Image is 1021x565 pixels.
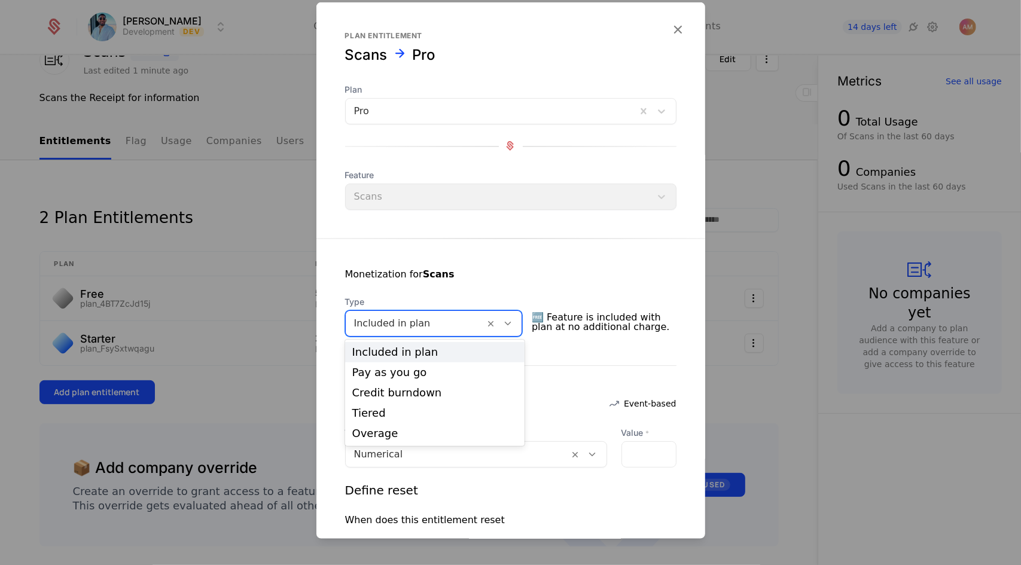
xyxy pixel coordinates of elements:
strong: Scans [423,268,455,279]
div: Credit burndown [352,387,517,398]
div: Plan entitlement [345,30,676,40]
div: Overage [352,428,517,439]
div: Monetization for [345,267,455,281]
span: 🆓 Feature is included with plan at no additional charge. [532,307,676,336]
div: Define reset [345,481,418,498]
span: Type [345,295,523,307]
div: Tiered [352,408,517,419]
label: Value [621,426,676,438]
div: When does this entitlement reset [345,512,505,527]
span: Event-based [624,397,676,409]
div: Included in plan [352,347,517,358]
span: Plan [345,83,676,95]
div: Scans [345,45,388,64]
div: Pay as you go [352,367,517,378]
span: Feature [345,169,676,181]
div: Pro [413,45,436,64]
